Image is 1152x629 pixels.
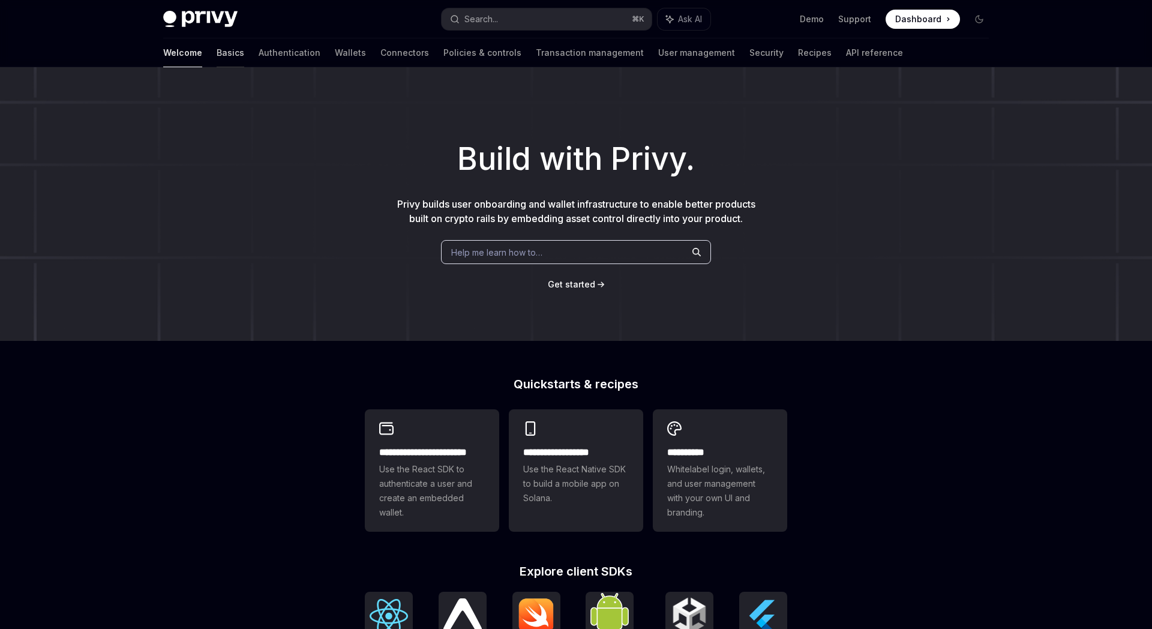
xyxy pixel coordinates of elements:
[379,462,485,520] span: Use the React SDK to authenticate a user and create an embedded wallet.
[397,198,755,224] span: Privy builds user onboarding and wallet infrastructure to enable better products built on crypto ...
[653,409,787,532] a: **** *****Whitelabel login, wallets, and user management with your own UI and branding.
[365,565,787,577] h2: Explore client SDKs
[259,38,320,67] a: Authentication
[846,38,903,67] a: API reference
[970,10,989,29] button: Toggle dark mode
[838,13,871,25] a: Support
[886,10,960,29] a: Dashboard
[667,462,773,520] span: Whitelabel login, wallets, and user management with your own UI and branding.
[523,462,629,505] span: Use the React Native SDK to build a mobile app on Solana.
[217,38,244,67] a: Basics
[335,38,366,67] a: Wallets
[163,11,238,28] img: dark logo
[19,136,1133,182] h1: Build with Privy.
[365,378,787,390] h2: Quickstarts & recipes
[658,38,735,67] a: User management
[548,278,595,290] a: Get started
[895,13,941,25] span: Dashboard
[464,12,498,26] div: Search...
[451,246,542,259] span: Help me learn how to…
[536,38,644,67] a: Transaction management
[678,13,702,25] span: Ask AI
[442,8,652,30] button: Search...⌘K
[163,38,202,67] a: Welcome
[443,38,521,67] a: Policies & controls
[798,38,832,67] a: Recipes
[509,409,643,532] a: **** **** **** ***Use the React Native SDK to build a mobile app on Solana.
[658,8,710,30] button: Ask AI
[800,13,824,25] a: Demo
[749,38,784,67] a: Security
[548,279,595,289] span: Get started
[632,14,644,24] span: ⌘ K
[380,38,429,67] a: Connectors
